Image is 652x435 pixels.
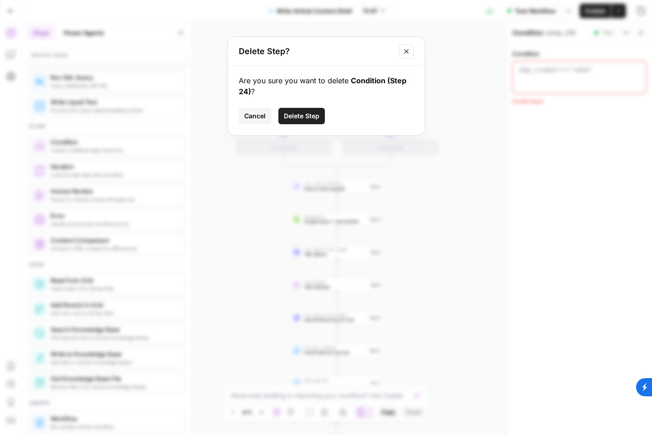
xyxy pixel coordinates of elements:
button: Cancel [239,108,271,124]
button: Delete Step [278,108,325,124]
button: Close modal [399,44,414,59]
span: Cancel [244,111,266,121]
div: Are you sure you want to delete ? [239,75,414,97]
h2: Delete Step? [239,45,394,58]
span: Delete Step [284,111,319,121]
